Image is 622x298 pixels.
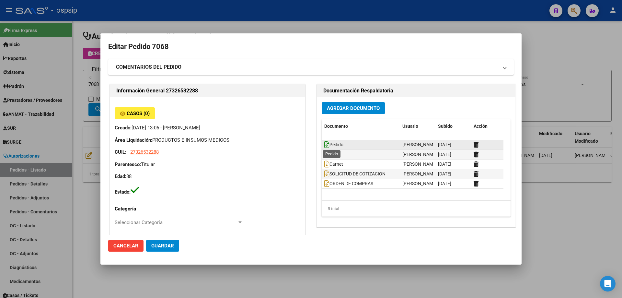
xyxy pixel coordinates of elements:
span: Carnet [324,162,343,167]
div: Open Intercom Messenger [600,276,616,292]
span: Subido [438,124,453,129]
datatable-header-cell: Acción [471,119,503,133]
span: 27326532288 [130,149,159,155]
p: Titular [115,161,300,168]
span: [PERSON_NAME] [402,161,437,167]
span: Pedido [324,142,343,148]
span: [PERSON_NAME] [402,171,437,176]
strong: COMENTARIOS DEL PEDIDO [116,63,181,71]
strong: Creado: [115,125,132,131]
button: Cancelar [108,240,144,252]
strong: Estado: [115,189,131,195]
span: Casos (0) [127,111,150,116]
span: Usuario [402,124,418,129]
span: [PERSON_NAME] [402,152,437,157]
h2: Documentación Respaldatoria [323,87,509,95]
button: Casos (0) [115,107,155,119]
span: Seleccionar Categoría [115,220,237,225]
div: 5 total [322,201,511,217]
strong: CUIL: [115,149,126,155]
span: Acción [474,124,488,129]
strong: Edad: [115,173,126,179]
strong: Parentesco: [115,161,141,167]
span: [DATE] [438,171,451,176]
h2: Información General 27326532288 [116,87,299,95]
span: [DATE] [438,161,451,167]
p: 38 [115,173,300,180]
datatable-header-cell: Subido [435,119,471,133]
span: [DATE] [438,142,451,147]
span: ORDEN DE COMPRAS [324,181,373,186]
span: Agregar Documento [327,105,380,111]
strong: Área Liquidación: [115,137,152,143]
datatable-header-cell: Usuario [400,119,435,133]
span: Cancelar [113,243,138,249]
span: [PERSON_NAME] [402,142,437,147]
p: Categoría [115,205,170,213]
span: [DATE] [438,181,451,186]
span: [DATE] [438,152,451,157]
button: Guardar [146,240,179,252]
datatable-header-cell: Documento [322,119,400,133]
span: [PERSON_NAME] [402,181,437,186]
mat-expansion-panel-header: COMENTARIOS DEL PEDIDO [108,59,514,75]
span: Documento [324,124,348,129]
p: [DATE] 13:06 - [PERSON_NAME] [115,124,300,132]
span: Guardar [151,243,174,249]
h2: Editar Pedido 7068 [108,41,514,53]
button: Agregar Documento [322,102,385,114]
span: Dni [324,152,336,157]
span: SOLICITUD DE COTIZACION [324,172,386,177]
p: PRODUCTOS E INSUMOS MEDICOS [115,137,300,144]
